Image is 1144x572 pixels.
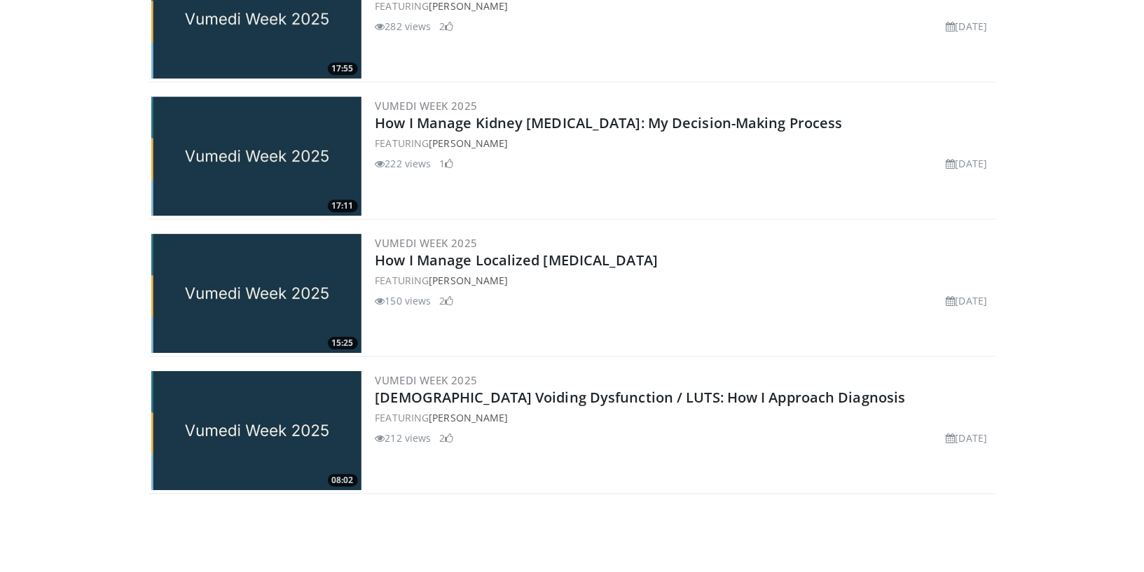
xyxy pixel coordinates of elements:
div: FEATURING [375,273,993,288]
a: Vumedi Week 2025 [375,236,478,250]
img: 7a3fe141-61d4-4ba7-a4d9-6e0f87658ded.png.300x170_q85_crop-smart_upscale.jpg [151,371,361,490]
a: 15:25 [151,234,361,353]
span: 08:02 [328,474,358,487]
li: [DATE] [946,293,988,308]
span: 15:25 [328,337,358,349]
li: 212 views [375,431,432,445]
li: [DATE] [946,431,988,445]
div: FEATURING [375,136,993,151]
a: 17:11 [151,97,361,216]
a: How I Manage Kidney [MEDICAL_DATA]: My Decision-Making Process [375,113,843,132]
li: 2 [440,19,454,34]
a: Vumedi Week 2025 [375,99,478,113]
span: 17:11 [328,200,358,212]
a: [PERSON_NAME] [429,274,508,287]
li: 222 views [375,156,432,171]
img: ae5f9036-51a8-42f3-9602-4c2d087990c1.png.300x170_q85_crop-smart_upscale.jpg [151,234,361,353]
a: Vumedi Week 2025 [375,373,478,387]
li: 2 [440,293,454,308]
li: 2 [440,431,454,445]
li: [DATE] [946,19,988,34]
a: [DEMOGRAPHIC_DATA] Voiding Dysfunction / LUTS: How I Approach Diagnosis [375,388,906,407]
a: [PERSON_NAME] [429,411,508,424]
a: 08:02 [151,371,361,490]
li: 150 views [375,293,432,308]
li: [DATE] [946,156,988,171]
li: 1 [440,156,454,171]
img: b83f7102-91a6-4458-bd6c-e102900f138c.png.300x170_q85_crop-smart_upscale.jpg [151,97,361,216]
a: How I Manage Localized [MEDICAL_DATA] [375,251,659,270]
li: 282 views [375,19,432,34]
div: FEATURING [375,410,993,425]
span: 17:55 [328,62,358,75]
a: [PERSON_NAME] [429,137,508,150]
